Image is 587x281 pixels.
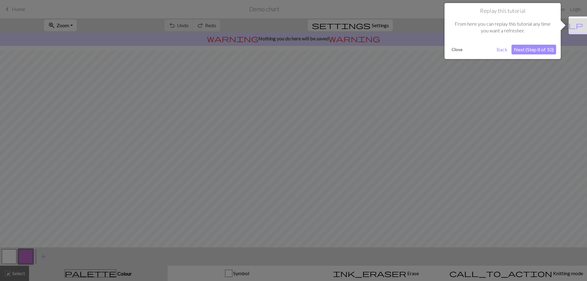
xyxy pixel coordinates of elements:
[449,14,556,40] div: From here you can replay this tutorial any time you want a refresher.
[445,3,561,59] div: Replay this tutorial
[511,45,556,54] button: Next (Step 8 of 10)
[449,45,465,54] button: Close
[449,8,556,14] h1: Replay this tutorial
[494,45,510,54] button: Back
